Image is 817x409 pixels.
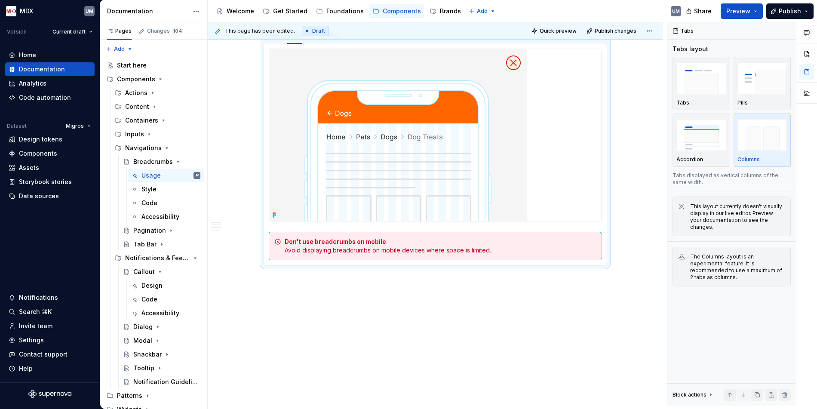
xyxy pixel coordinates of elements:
button: placeholderPills [734,57,791,110]
a: Snackbar [120,347,204,361]
div: The Columns layout is an experimental feature. It is recommended to use a maximum of 2 tabs as co... [690,253,785,281]
a: Settings [5,333,95,347]
button: Search ⌘K [5,305,95,319]
img: placeholder [676,62,726,94]
a: Modal [120,334,204,347]
a: Data sources [5,189,95,203]
button: placeholderColumns [734,114,791,167]
div: Tabs layout [673,45,708,53]
div: Settings [19,336,44,344]
button: Quick preview [529,25,580,37]
div: Snackbar [133,350,162,359]
div: Invite team [19,322,52,330]
span: Publish [779,7,801,15]
button: Notifications [5,291,95,304]
img: e41497f2-3305-4231-9db9-dd4d728291db.png [6,6,16,16]
a: Pagination [120,224,204,237]
svg: Supernova Logo [28,390,71,398]
div: Callout [133,268,155,276]
a: Design tokens [5,132,95,146]
a: Breadcrumbs [120,155,204,169]
div: UM [672,8,680,15]
img: placeholder [737,119,787,151]
span: Migros [66,123,84,129]
a: Design [128,279,204,292]
div: Block actions [673,391,706,398]
a: Tab Bar [120,237,204,251]
div: Containers [125,116,158,125]
div: Code [141,199,157,207]
img: 045038b5-9468-4db2-9b8b-bebc87fb1276.png [269,49,527,221]
span: Add [477,8,488,15]
div: UM [86,8,93,15]
div: Inputs [111,127,204,141]
a: Components [5,147,95,160]
div: Style [141,185,157,194]
span: This page has been edited. [225,28,295,34]
div: Navigations [111,141,204,155]
div: Storybook stories [19,178,72,186]
img: placeholder [737,62,787,94]
div: Block actions [673,389,714,401]
div: Pages [107,28,132,34]
a: Storybook stories [5,175,95,189]
div: Search ⌘K [19,308,52,316]
a: Brands [426,4,464,18]
div: Page tree [213,3,464,20]
div: Actions [111,86,204,100]
div: Navigations [125,144,162,152]
div: Code automation [19,93,71,102]
div: Documentation [19,65,65,74]
div: UM [195,171,199,180]
div: Actions [125,89,147,97]
div: Design tokens [19,135,62,144]
button: Add [103,43,135,55]
a: Accessibility [128,306,204,320]
div: Notification Guidelines [133,378,199,386]
span: Quick preview [540,28,577,34]
div: Notifications & Feedback [125,254,190,262]
div: Patterns [117,391,142,400]
a: Welcome [213,4,258,18]
div: Notifications [19,293,58,302]
div: Foundations [326,7,364,15]
a: Components [369,4,424,18]
div: Pagination [133,226,166,235]
div: MDX [20,7,33,15]
p: Tabs [676,99,689,106]
div: Inputs [125,130,144,138]
div: Dialog [133,323,153,331]
button: placeholderTabs [673,57,730,110]
span: Current draft [52,28,86,35]
button: Add [466,5,498,17]
a: Code [128,292,204,306]
div: Contact support [19,350,68,359]
span: Draft [312,28,325,34]
a: Assets [5,161,95,175]
div: Notifications & Feedback [111,251,204,265]
div: Content [125,102,149,111]
a: Documentation [5,62,95,76]
a: Foundations [313,4,367,18]
a: Invite team [5,319,95,333]
button: Contact support [5,347,95,361]
p: Columns [737,156,760,163]
a: Start here [103,58,204,72]
div: Avoid displaying breadcrumbs on mobile devices where space is limited. [285,237,596,255]
strong: Don't use breadcrumbs on mobile [285,238,386,245]
span: Share [694,7,712,15]
div: Documentation [107,7,188,15]
button: placeholderAccordion [673,114,730,167]
a: Notification Guidelines [120,375,204,389]
p: Tabs displayed as vertical columns of the same width. [673,172,791,186]
div: Assets [19,163,39,172]
div: Get Started [273,7,307,15]
div: Components [117,75,155,83]
span: Add [114,46,125,52]
button: Help [5,362,95,375]
div: Analytics [19,79,46,88]
a: Code automation [5,91,95,105]
div: Brands [440,7,461,15]
a: Tooltip [120,361,204,375]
